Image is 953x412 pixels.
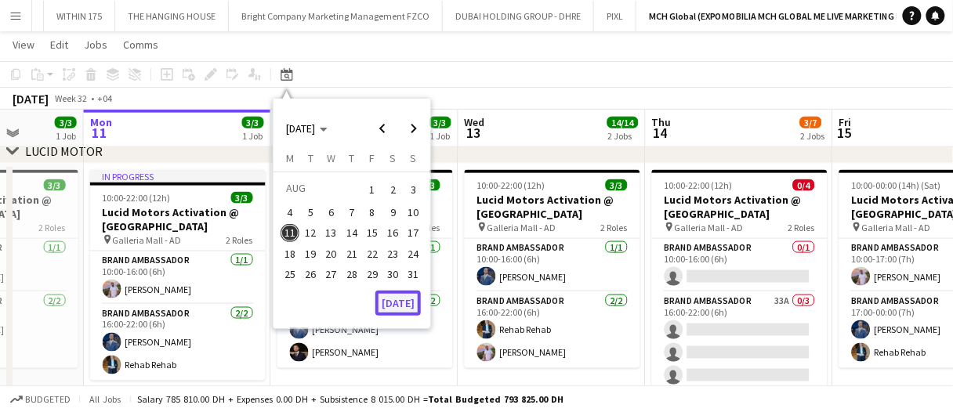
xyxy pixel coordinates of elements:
[13,91,49,107] div: [DATE]
[302,224,321,243] span: 12
[370,151,375,165] span: F
[300,222,321,243] button: 12-08-2025
[375,291,421,316] button: [DATE]
[636,1,928,31] button: MCH Global (EXPOMOBILIA MCH GLOBAL ME LIVE MARKETING LLC)
[322,244,341,263] span: 20
[55,117,77,128] span: 3/3
[231,192,253,204] span: 3/3
[430,130,451,142] div: 1 Job
[281,265,299,284] span: 25
[281,244,299,263] span: 18
[477,179,545,191] span: 10:00-22:00 (12h)
[462,124,485,142] span: 13
[281,203,299,222] span: 4
[286,151,294,165] span: M
[342,202,362,222] button: 07-08-2025
[594,1,636,31] button: PIXL
[277,292,453,368] app-card-role: Brand Ambassador2/216:00-22:00 (6h)[PERSON_NAME][PERSON_NAME]
[44,1,115,31] button: WITHIN 175
[367,113,398,144] button: Previous month
[465,115,485,129] span: Wed
[90,251,266,305] app-card-role: Brand Ambassador1/110:00-16:00 (6h)[PERSON_NAME]
[862,222,931,233] span: Galleria Mall - AD
[404,178,424,202] button: 03-08-2025
[50,38,68,52] span: Edit
[56,130,76,142] div: 1 Job
[90,170,266,381] div: In progress10:00-22:00 (12h)3/3Lucid Motors Activation @ [GEOGRAPHIC_DATA] Galleria Mall - AD2 Ro...
[322,265,341,284] span: 27
[78,34,114,55] a: Jobs
[382,264,403,284] button: 30-08-2025
[362,178,382,202] button: 01-08-2025
[300,244,321,264] button: 19-08-2025
[404,224,423,243] span: 17
[229,1,443,31] button: Bright Company Marketing Management FZCO
[342,265,361,284] span: 28
[97,92,112,104] div: +04
[243,130,263,142] div: 1 Job
[675,222,744,233] span: Galleria Mall - AD
[465,239,640,292] app-card-role: Brand Ambassador1/110:00-16:00 (6h)[PERSON_NAME]
[123,38,158,52] span: Comms
[601,222,628,233] span: 2 Roles
[404,202,424,222] button: 10-08-2025
[362,222,382,243] button: 15-08-2025
[839,115,852,129] span: Fri
[384,179,403,201] span: 2
[411,151,417,165] span: S
[44,34,74,55] a: Edit
[308,151,313,165] span: T
[342,264,362,284] button: 28-08-2025
[652,239,828,292] app-card-role: Brand Ambassador0/110:00-16:00 (6h)
[652,292,828,391] app-card-role: Brand Ambassador33A0/316:00-22:00 (6h)
[428,393,563,405] span: Total Budgeted 793 825.00 DH
[650,124,672,142] span: 14
[90,305,266,381] app-card-role: Brand Ambassador2/216:00-22:00 (6h)[PERSON_NAME]Rehab Rehab
[852,179,941,191] span: 10:00-00:00 (14h) (Sat)
[287,121,316,136] span: [DATE]
[280,264,300,284] button: 25-08-2025
[429,117,451,128] span: 3/3
[342,244,362,264] button: 21-08-2025
[404,244,423,263] span: 24
[302,265,321,284] span: 26
[362,202,382,222] button: 08-08-2025
[281,224,299,243] span: 11
[390,151,396,165] span: S
[280,178,362,202] td: AUG
[322,224,341,243] span: 13
[384,265,403,284] span: 30
[8,391,73,408] button: Budgeted
[327,151,335,165] span: W
[465,292,640,368] app-card-role: Brand Ambassador2/216:00-22:00 (6h)Rehab Rehab[PERSON_NAME]
[280,202,300,222] button: 04-08-2025
[607,117,639,128] span: 14/14
[281,114,334,143] button: Choose month and year
[13,38,34,52] span: View
[300,264,321,284] button: 26-08-2025
[404,265,423,284] span: 31
[115,1,229,31] button: THE HANGING HOUSE
[363,224,382,243] span: 15
[113,234,182,246] span: Galleria Mall - AD
[404,203,423,222] span: 10
[342,222,362,243] button: 14-08-2025
[363,244,382,263] span: 22
[349,151,354,165] span: T
[321,244,342,264] button: 20-08-2025
[800,117,822,128] span: 3/7
[302,244,321,263] span: 19
[39,222,66,233] span: 2 Roles
[362,244,382,264] button: 22-08-2025
[280,244,300,264] button: 18-08-2025
[398,113,429,144] button: Next month
[652,170,828,391] app-job-card: 10:00-22:00 (12h)0/4Lucid Motors Activation @ [GEOGRAPHIC_DATA] Galleria Mall - AD2 RolesBrand Am...
[90,115,112,129] span: Mon
[384,244,403,263] span: 23
[363,265,382,284] span: 29
[88,124,112,142] span: 11
[242,117,264,128] span: 3/3
[443,1,594,31] button: DUBAI HOLDING GROUP - DHRE
[103,192,171,204] span: 10:00-22:00 (12h)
